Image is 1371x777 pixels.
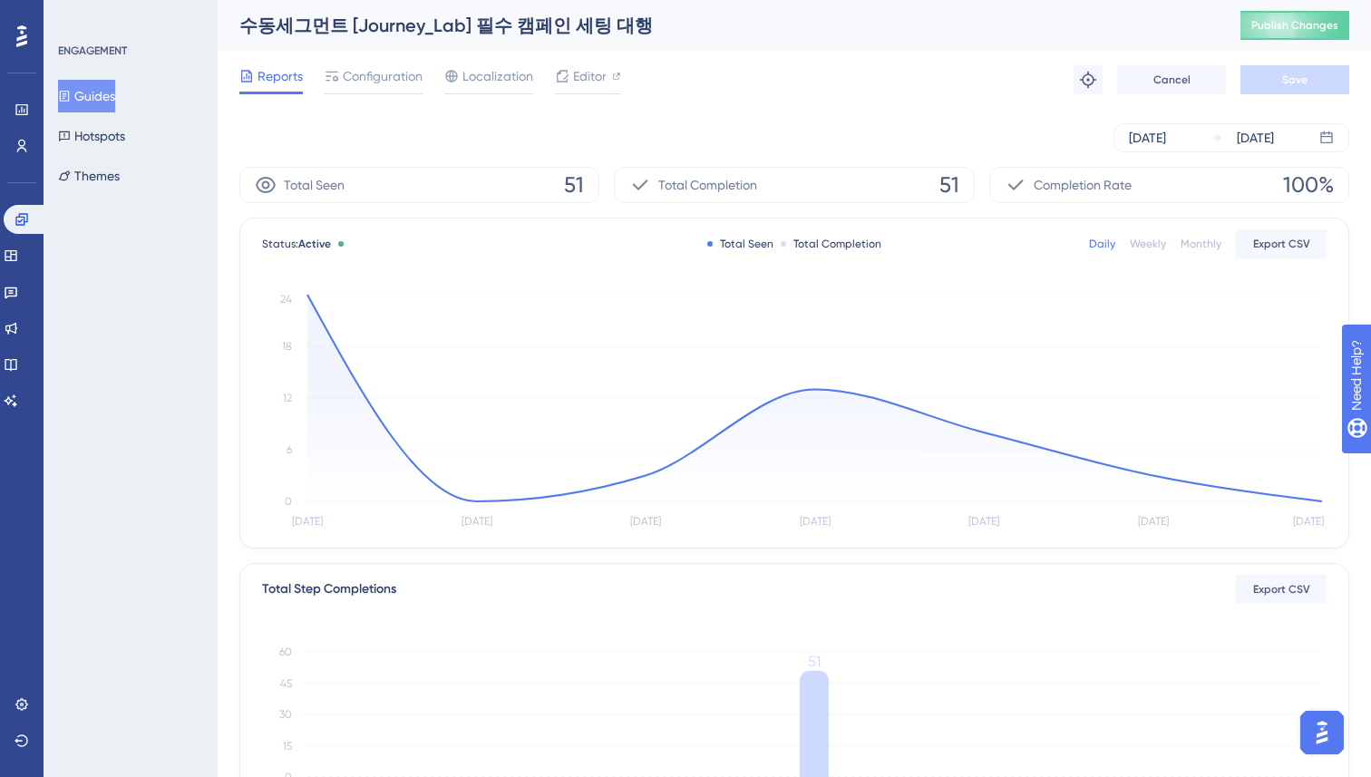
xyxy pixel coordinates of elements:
tspan: 24 [280,293,292,306]
span: Status: [262,237,331,251]
span: Configuration [343,65,423,87]
span: 51 [564,170,584,199]
tspan: [DATE] [1138,515,1169,528]
button: Publish Changes [1240,11,1349,40]
tspan: [DATE] [292,515,323,528]
span: 100% [1283,170,1334,199]
tspan: 6 [287,443,292,456]
tspan: [DATE] [1293,515,1324,528]
span: Save [1282,73,1308,87]
div: [DATE] [1237,127,1274,149]
button: Export CSV [1236,575,1327,604]
tspan: 45 [280,677,292,690]
button: Export CSV [1236,229,1327,258]
span: Completion Rate [1034,174,1132,196]
span: Reports [258,65,303,87]
div: Monthly [1181,237,1221,251]
tspan: 0 [285,495,292,508]
tspan: [DATE] [630,515,661,528]
div: [DATE] [1129,127,1166,149]
span: Export CSV [1253,582,1310,597]
span: Total Completion [658,174,757,196]
tspan: [DATE] [968,515,999,528]
span: Publish Changes [1251,18,1338,33]
button: Save [1240,65,1349,94]
button: Guides [58,80,115,112]
tspan: 15 [283,740,292,753]
span: Total Seen [284,174,345,196]
span: Cancel [1153,73,1191,87]
tspan: 12 [283,392,292,404]
tspan: [DATE] [462,515,492,528]
div: Weekly [1130,237,1166,251]
span: 51 [939,170,959,199]
span: Active [298,238,331,250]
button: Themes [58,160,120,192]
div: ENGAGEMENT [58,44,127,58]
div: Total Seen [707,237,773,251]
span: Need Help? [43,5,113,26]
tspan: [DATE] [800,515,831,528]
div: Total Completion [781,237,881,251]
button: Cancel [1117,65,1226,94]
div: Daily [1089,237,1115,251]
tspan: 51 [808,653,821,670]
span: Export CSV [1253,237,1310,251]
span: Localization [462,65,533,87]
button: Hotspots [58,120,125,152]
span: Editor [573,65,607,87]
tspan: 18 [282,340,292,353]
tspan: 30 [279,708,292,721]
iframe: UserGuiding AI Assistant Launcher [1295,705,1349,760]
div: 수동세그먼트 [Journey_Lab] 필수 캠페인 세팅 대행 [239,13,1195,38]
div: Total Step Completions [262,578,396,600]
tspan: 60 [279,646,292,658]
